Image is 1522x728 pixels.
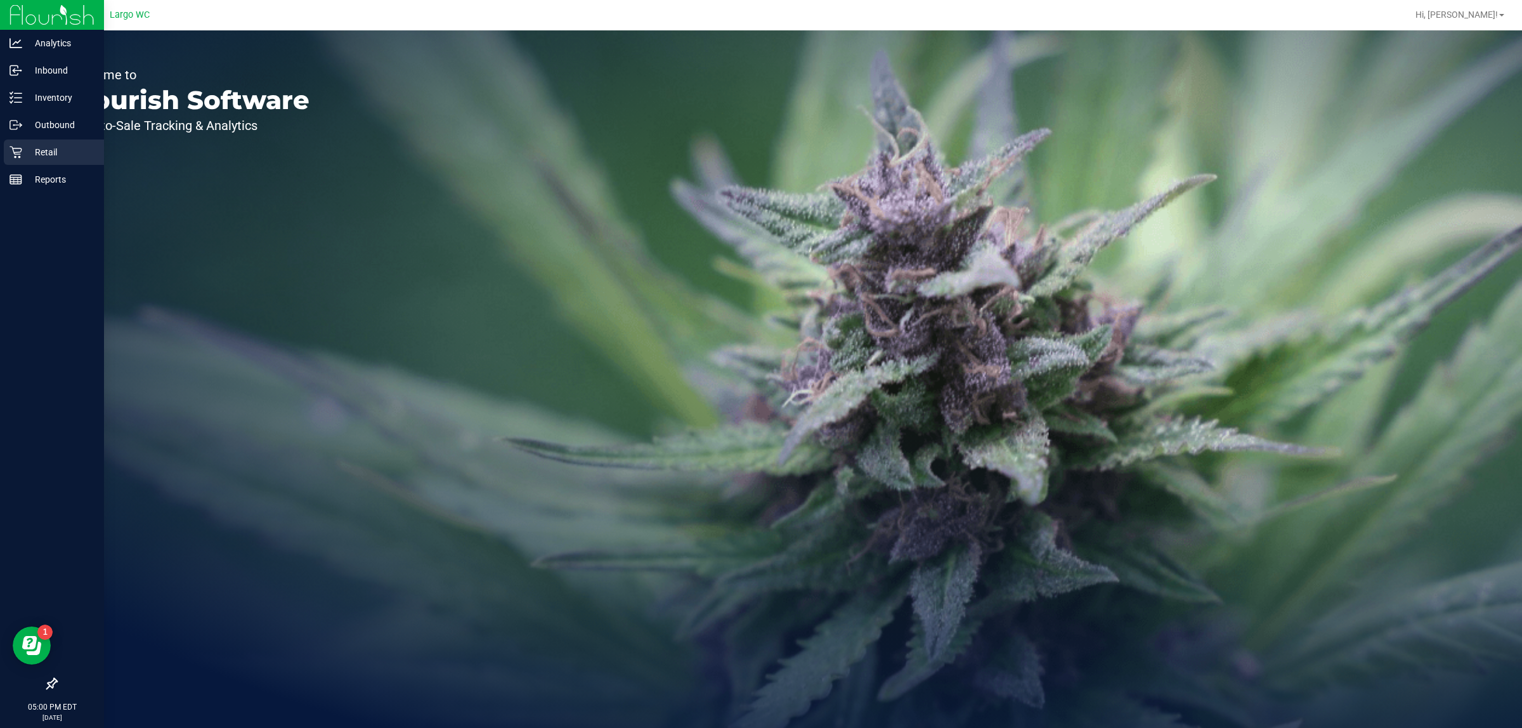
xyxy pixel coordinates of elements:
p: Inbound [22,63,98,78]
p: Reports [22,172,98,187]
p: Inventory [22,90,98,105]
inline-svg: Reports [10,173,22,186]
p: [DATE] [6,713,98,722]
span: Hi, [PERSON_NAME]! [1415,10,1498,20]
span: Largo WC [110,10,150,20]
iframe: Resource center [13,627,51,665]
inline-svg: Outbound [10,119,22,131]
p: Seed-to-Sale Tracking & Analytics [68,119,309,132]
p: Analytics [22,36,98,51]
p: Flourish Software [68,88,309,113]
inline-svg: Inventory [10,91,22,104]
p: Welcome to [68,68,309,81]
inline-svg: Inbound [10,64,22,77]
iframe: Resource center unread badge [37,625,53,640]
inline-svg: Retail [10,146,22,159]
p: Retail [22,145,98,160]
inline-svg: Analytics [10,37,22,49]
p: 05:00 PM EDT [6,701,98,713]
p: Outbound [22,117,98,133]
